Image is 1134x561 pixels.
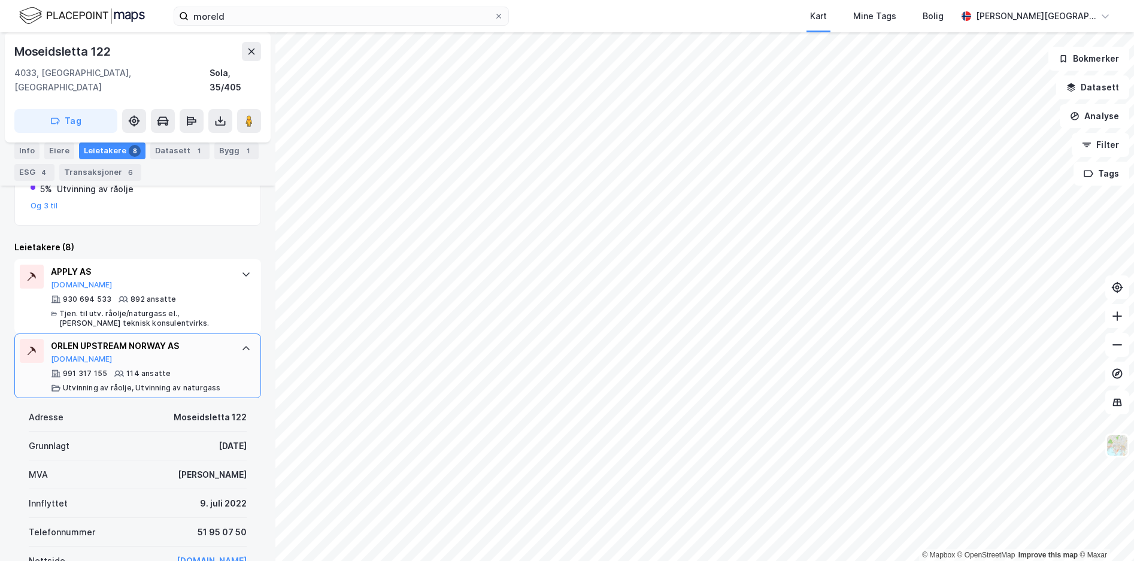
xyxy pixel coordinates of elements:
div: 9. juli 2022 [200,496,247,511]
div: Bygg [214,142,259,159]
div: 892 ansatte [131,295,176,304]
img: logo.f888ab2527a4732fd821a326f86c7f29.svg [19,5,145,26]
div: Kontrollprogram for chat [1074,504,1134,561]
button: [DOMAIN_NAME] [51,354,113,364]
div: Bolig [923,9,944,23]
div: Utvinning av råolje, Utvinning av naturgass [63,383,221,393]
div: 5% [40,182,52,196]
div: Leietakere (8) [14,240,261,254]
button: Datasett [1056,75,1129,99]
button: Og 3 til [31,201,58,211]
button: Tags [1074,162,1129,186]
div: Innflyttet [29,496,68,511]
div: ORLEN UPSTREAM NORWAY AS [51,339,229,353]
div: Tjen. til utv. råolje/naturgass el., [PERSON_NAME] teknisk konsulentvirks. [59,309,229,328]
div: Sola, 35/405 [210,66,261,95]
div: Leietakere [79,142,145,159]
div: 1 [193,145,205,157]
div: [PERSON_NAME] [178,468,247,482]
div: Moseidsletta 122 [174,410,247,424]
div: Moseidsletta 122 [14,42,113,61]
button: Filter [1072,133,1129,157]
div: APPLY AS [51,265,229,279]
div: 930 694 533 [63,295,111,304]
div: Kart [810,9,827,23]
iframe: Chat Widget [1074,504,1134,561]
div: 114 ansatte [126,369,171,378]
a: Mapbox [922,551,955,559]
div: 991 317 155 [63,369,107,378]
div: Eiere [44,142,74,159]
img: Z [1106,434,1129,457]
div: 4 [38,166,50,178]
div: 1 [242,145,254,157]
div: [PERSON_NAME][GEOGRAPHIC_DATA] [976,9,1096,23]
div: Grunnlagt [29,439,69,453]
div: Telefonnummer [29,525,95,539]
button: Analyse [1060,104,1129,128]
a: Improve this map [1018,551,1078,559]
div: Mine Tags [853,9,896,23]
div: [DATE] [219,439,247,453]
div: 6 [125,166,137,178]
div: Transaksjoner [59,164,141,181]
button: Tag [14,109,117,133]
div: 8 [129,145,141,157]
div: MVA [29,468,48,482]
div: 4033, [GEOGRAPHIC_DATA], [GEOGRAPHIC_DATA] [14,66,210,95]
div: Info [14,142,40,159]
button: Bokmerker [1048,47,1129,71]
button: [DOMAIN_NAME] [51,280,113,290]
div: Adresse [29,410,63,424]
input: Søk på adresse, matrikkel, gårdeiere, leietakere eller personer [189,7,494,25]
div: 51 95 07 50 [198,525,247,539]
div: Utvinning av råolje [57,182,134,196]
div: ESG [14,164,54,181]
a: OpenStreetMap [957,551,1015,559]
div: Datasett [150,142,210,159]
